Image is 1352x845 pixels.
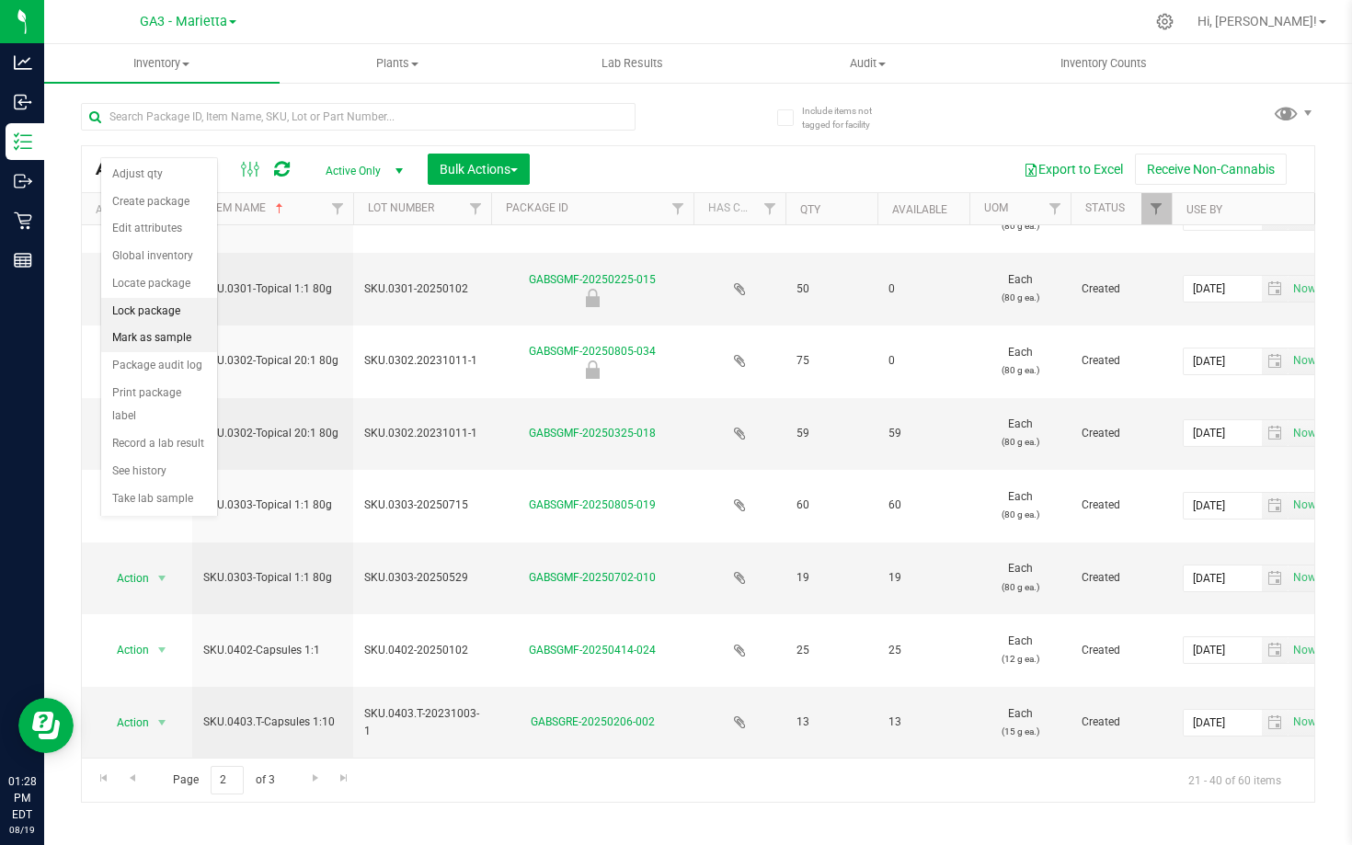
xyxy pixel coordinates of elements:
[1135,154,1287,185] button: Receive Non-Cannabis
[44,55,280,72] span: Inventory
[211,766,244,794] input: 2
[980,506,1060,523] p: (80 g ea.)
[364,642,480,659] span: SKU.0402-20250102
[203,642,342,659] span: SKU.0402-Capsules 1:1
[14,211,32,230] inline-svg: Retail
[280,44,515,83] a: Plants
[302,766,328,791] a: Go to the next page
[980,289,1060,306] p: (80 g ea.)
[101,215,217,243] li: Edit attributes
[323,193,353,224] a: Filter
[14,251,32,269] inline-svg: Reports
[796,497,866,514] span: 60
[14,132,32,151] inline-svg: Inventory
[101,352,217,380] li: Package audit log
[802,104,894,131] span: Include items not tagged for facility
[90,766,117,791] a: Go to the first page
[750,44,986,83] a: Audit
[203,280,342,298] span: SKU.0301-Topical 1:1 80g
[151,565,174,591] span: select
[888,352,958,370] span: 0
[1082,425,1161,442] span: Created
[980,578,1060,596] p: (80 g ea.)
[364,569,480,587] span: SKU.0303-20250529
[796,280,866,298] span: 50
[980,723,1060,740] p: (15 g ea.)
[1040,193,1071,224] a: Filter
[368,201,434,214] a: Lot Number
[203,569,342,587] span: SKU.0303-Topical 1:1 80g
[14,53,32,72] inline-svg: Analytics
[101,380,217,430] li: Print package label
[1289,348,1319,374] span: select
[577,55,688,72] span: Lab Results
[1262,493,1289,519] span: select
[531,715,655,728] a: GABSGRE-20250206-002
[980,217,1060,234] p: (80 g ea.)
[44,44,280,83] a: Inventory
[1289,420,1319,446] span: select
[1289,709,1320,736] span: Set Current date
[100,710,150,736] span: Action
[984,201,1008,214] a: UOM
[14,93,32,111] inline-svg: Inbound
[529,644,656,657] a: GABSGMF-20250414-024
[119,766,145,791] a: Go to the previous page
[1262,420,1289,446] span: select
[1289,565,1319,591] span: select
[1289,276,1319,302] span: select
[1082,642,1161,659] span: Created
[888,280,958,298] span: 0
[1262,565,1289,591] span: select
[1186,203,1222,216] a: Use By
[1262,348,1289,374] span: select
[18,698,74,753] iframe: Resource center
[100,637,150,663] span: Action
[203,352,342,370] span: SKU.0302-Topical 20:1 80g
[529,498,656,511] a: GABSGMF-20250805-019
[151,637,174,663] span: select
[1289,710,1319,736] span: select
[796,569,866,587] span: 19
[796,352,866,370] span: 75
[1082,280,1161,298] span: Created
[203,714,342,731] span: SKU.0403.T-Capsules 1:10
[1289,493,1319,519] span: select
[100,565,150,591] span: Action
[1262,276,1289,302] span: select
[488,289,696,307] div: Newly Received
[1262,637,1289,663] span: select
[1289,348,1320,374] span: Set Current date
[364,425,480,442] span: SKU.0302.20231011-1
[101,243,217,270] li: Global inventory
[488,360,696,379] div: Newly Received
[980,416,1060,451] span: Each
[796,425,866,442] span: 59
[101,430,217,458] li: Record a lab result
[1197,14,1317,29] span: Hi, [PERSON_NAME]!
[1085,201,1125,214] a: Status
[8,823,36,837] p: 08/19
[207,201,287,214] a: Item Name
[529,273,656,286] a: GABSGMF-20250225-015
[888,497,958,514] span: 60
[888,569,958,587] span: 19
[980,560,1060,595] span: Each
[663,193,693,224] a: Filter
[1012,154,1135,185] button: Export to Excel
[1289,565,1320,591] span: Set Current date
[1262,710,1289,736] span: select
[980,488,1060,523] span: Each
[1141,193,1172,224] a: Filter
[203,497,342,514] span: SKU.0303-Topical 1:1 80g
[888,714,958,731] span: 13
[506,201,568,214] a: Package ID
[364,352,480,370] span: SKU.0302.20231011-1
[8,773,36,823] p: 01:28 PM EDT
[1289,492,1320,519] span: Set Current date
[101,485,217,513] li: Take lab sample
[515,44,750,83] a: Lab Results
[1289,637,1320,664] span: Set Current date
[101,458,217,485] li: See history
[461,193,491,224] a: Filter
